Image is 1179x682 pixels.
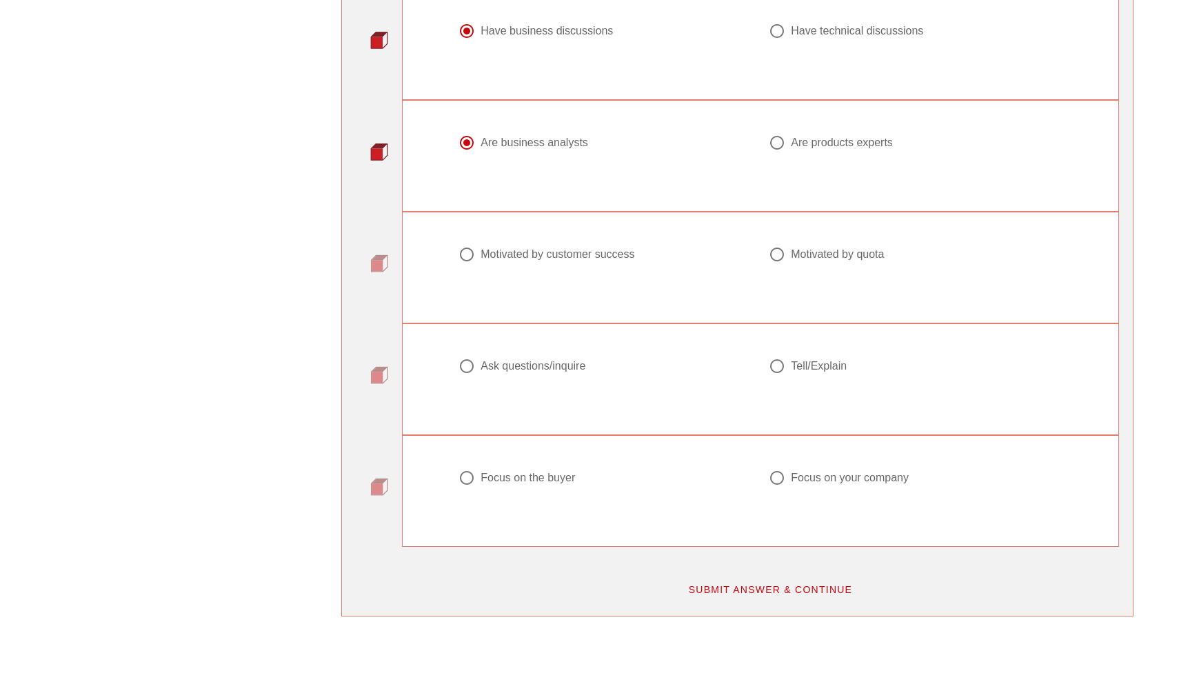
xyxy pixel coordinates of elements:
[370,366,388,384] img: question-bullet.png
[481,136,588,150] div: Are business analysts
[677,577,864,602] button: SUBMIT ANSWER & CONTINUE
[791,136,893,150] div: Are products experts
[481,24,613,38] div: Have business discussions
[791,471,909,485] div: Focus on your company
[688,584,853,595] span: SUBMIT ANSWER & CONTINUE
[791,248,884,261] div: Motivated by quota
[791,359,847,373] div: Tell/Explain
[481,471,575,485] div: Focus on the buyer
[370,478,388,496] img: question-bullet.png
[370,254,388,272] img: question-bullet.png
[370,31,388,49] img: question-bullet-actve.png
[791,24,923,38] div: Have technical discussions
[481,248,634,261] div: Motivated by customer success
[481,359,585,373] div: Ask questions/inquire
[370,143,388,161] img: question-bullet-actve.png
